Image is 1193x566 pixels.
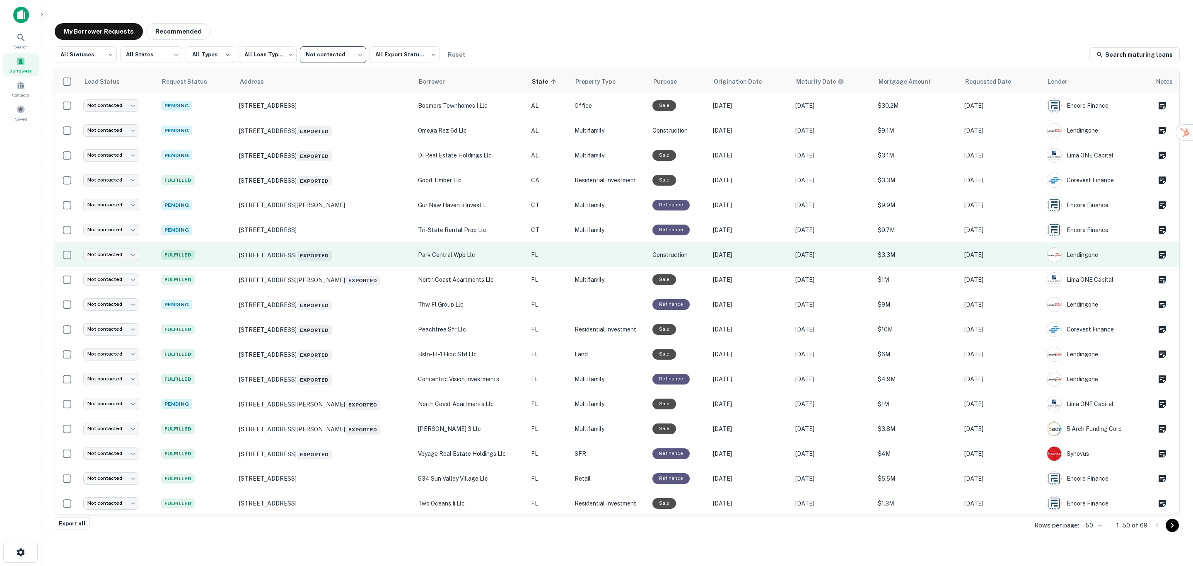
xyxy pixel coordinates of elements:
p: [DATE] [713,126,787,135]
div: Not contacted [83,199,139,211]
p: $9.1M [878,126,956,135]
p: Residential Investment [575,176,644,185]
p: bsln-fl-1 hibc sfd llc [418,350,523,359]
div: This loan purpose was for construction [652,250,688,259]
div: All States [120,44,182,65]
th: Maturity dates displayed may be estimated. Please contact the lender for the most accurate maturi... [791,70,874,93]
button: Create a note for this borrower request [1155,497,1169,510]
a: Search [2,29,39,52]
p: [DATE] [795,350,869,359]
p: [DATE] [964,449,1038,458]
div: Not contacted [83,423,139,435]
div: Sale [652,150,676,160]
p: FL [531,300,566,309]
p: [STREET_ADDRESS] [239,174,410,186]
span: Pending [161,150,192,160]
span: Notes [1156,77,1173,87]
p: FL [531,499,566,508]
span: Exported [297,126,332,136]
p: $4M [878,449,956,458]
p: $1.3M [878,499,956,508]
h6: Maturity Date [796,77,836,86]
p: FL [531,474,566,483]
th: Address [235,70,414,93]
button: Create a note for this borrower request [1155,298,1169,311]
p: [DATE] [964,151,1038,160]
p: $6M [878,350,956,359]
p: [DATE] [795,275,869,284]
p: CT [531,225,566,235]
div: This loan purpose was for refinancing [652,299,690,310]
div: Sale [652,498,676,508]
div: Not contacted [300,44,366,65]
button: Create a note for this borrower request [1155,273,1169,286]
p: $9.9M [878,201,956,210]
p: [DATE] [713,225,787,235]
div: Lendingone [1047,297,1147,312]
div: Sale [652,423,676,434]
p: [DATE] [964,176,1038,185]
p: Multifamily [575,399,644,409]
p: $1M [878,399,956,409]
div: Not contacted [83,174,139,186]
p: [DATE] [795,325,869,334]
p: good timber llc [418,176,523,185]
button: Create a note for this borrower request [1155,373,1169,385]
p: [DATE] [713,300,787,309]
span: Request Status [162,77,218,87]
p: Multifamily [575,275,644,284]
p: peachtree sfr llc [418,325,523,334]
img: picture [1047,347,1061,361]
button: Create a note for this borrower request [1155,199,1169,211]
div: Encore Finance [1047,471,1147,486]
p: dj real estate holdings llc [418,151,523,160]
p: [PERSON_NAME] 3 llc [418,424,523,433]
div: Not contacted [83,497,139,509]
button: Create a note for this borrower request [1155,224,1169,236]
div: Borrowers [2,53,39,76]
span: Exported [297,350,332,360]
div: Corevest Finance [1047,173,1147,188]
span: State [532,77,559,87]
p: [DATE] [964,126,1038,135]
p: FL [531,275,566,284]
button: Create a note for this borrower request [1155,398,1169,410]
span: Fulfilled [161,474,195,484]
p: boomers townhomes i llc [418,101,523,110]
p: [DATE] [795,151,869,160]
div: 5 Arch Funding Corp [1047,421,1147,436]
div: This loan purpose was for refinancing [652,374,690,384]
img: picture [1047,123,1061,138]
p: $5.5M [878,474,956,483]
p: Retail [575,474,644,483]
div: This loan purpose was for refinancing [652,473,690,484]
span: Fulfilled [161,275,195,285]
span: Fulfilled [161,449,195,459]
button: Create a note for this borrower request [1155,124,1169,137]
p: voyage real estate holdings llc [418,449,523,458]
p: [DATE] [964,250,1038,259]
th: Request Status [157,70,235,93]
span: Borrowers [10,68,32,74]
img: picture [1047,447,1061,461]
a: Search maturing loans [1089,47,1180,62]
p: [DATE] [713,275,787,284]
p: [STREET_ADDRESS] [239,299,410,310]
p: [DATE] [713,449,787,458]
th: Lead Status [79,70,157,93]
div: Encore Finance [1047,198,1147,213]
p: $3.8M [878,424,956,433]
div: Maturity dates displayed may be estimated. Please contact the lender for the most accurate maturi... [796,77,844,86]
div: Lima ONE Capital [1047,148,1147,163]
p: Residential Investment [575,499,644,508]
div: Not contacted [83,472,139,484]
p: [STREET_ADDRESS] [239,448,410,460]
span: Pending [161,200,192,210]
img: picture [1047,397,1061,411]
button: Create a note for this borrower request [1155,249,1169,261]
div: Not contacted [83,447,139,460]
div: This loan purpose was for refinancing [652,225,690,235]
span: Property Type [575,77,626,87]
p: [DATE] [713,474,787,483]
